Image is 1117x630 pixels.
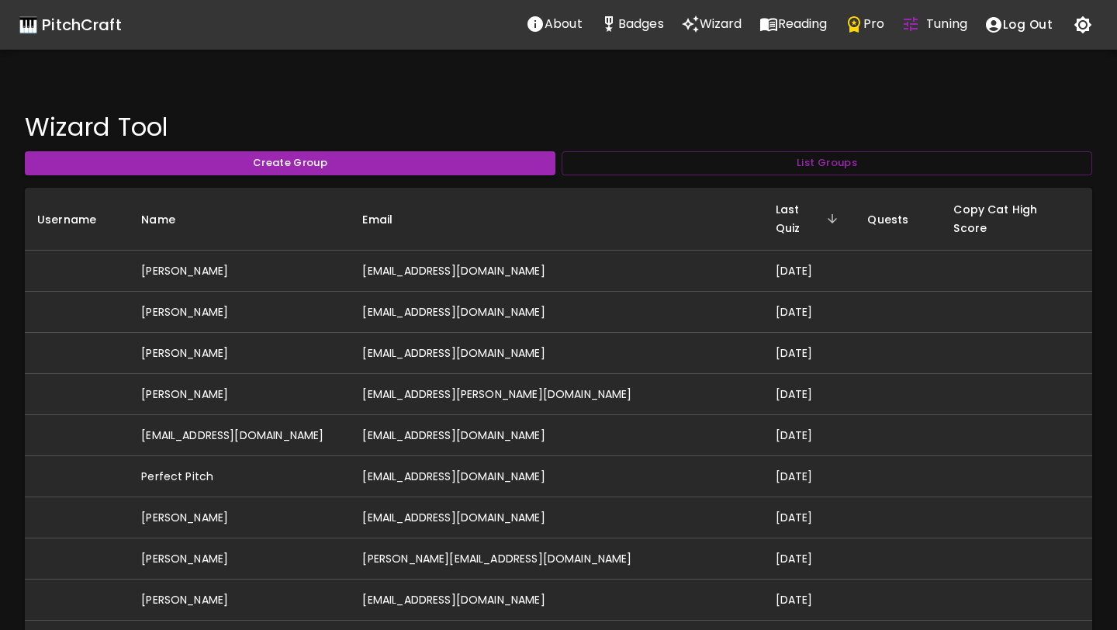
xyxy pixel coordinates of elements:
td: [DATE] [763,580,856,621]
td: [EMAIL_ADDRESS][DOMAIN_NAME] [350,251,763,292]
p: Reading [778,15,828,33]
p: Tuning [926,15,967,33]
a: 🎹 PitchCraft [19,12,122,37]
span: Name [141,210,195,229]
td: [DATE] [763,538,856,580]
span: Quests [867,210,929,229]
a: Reading [751,9,836,41]
td: [DATE] [763,497,856,538]
td: [EMAIL_ADDRESS][PERSON_NAME][DOMAIN_NAME] [350,374,763,415]
p: About [545,15,583,33]
td: [DATE] [763,251,856,292]
td: [EMAIL_ADDRESS][DOMAIN_NAME] [350,456,763,497]
td: [EMAIL_ADDRESS][DOMAIN_NAME] [129,415,350,456]
p: Wizard [700,15,742,33]
a: Pro [836,9,893,41]
td: [DATE] [763,374,856,415]
td: [PERSON_NAME] [129,251,350,292]
span: Username [37,210,116,229]
td: [DATE] [763,415,856,456]
td: [PERSON_NAME] [129,538,350,580]
td: [EMAIL_ADDRESS][DOMAIN_NAME] [350,292,763,333]
td: [DATE] [763,292,856,333]
a: Stats [591,9,673,41]
td: [DATE] [763,456,856,497]
a: Tuning Quiz [893,9,976,41]
td: [PERSON_NAME] [129,580,350,621]
td: [PERSON_NAME] [129,497,350,538]
button: Wizard [673,9,751,40]
a: Wizard [673,9,751,41]
span: Copy Cat High Score [953,200,1080,237]
td: [EMAIL_ADDRESS][DOMAIN_NAME] [350,415,763,456]
td: [PERSON_NAME] [129,374,350,415]
td: [EMAIL_ADDRESS][DOMAIN_NAME] [350,580,763,621]
td: [EMAIL_ADDRESS][DOMAIN_NAME] [350,333,763,374]
button: Reading [751,9,836,40]
td: [EMAIL_ADDRESS][DOMAIN_NAME] [350,497,763,538]
td: Perfect Pitch [129,456,350,497]
td: [DATE] [763,333,856,374]
button: List Groups [562,151,1092,175]
button: Stats [591,9,673,40]
button: Create Group [25,151,555,175]
button: Tuning Quiz [893,9,976,40]
button: Pro [836,9,893,40]
td: [PERSON_NAME][EMAIL_ADDRESS][DOMAIN_NAME] [350,538,763,580]
a: About [517,9,591,41]
span: Last Quiz [776,200,843,237]
span: Email [362,210,413,229]
h4: Wizard Tool [25,112,1092,143]
button: About [517,9,591,40]
td: [PERSON_NAME] [129,333,350,374]
button: account of current user [976,9,1061,41]
p: Badges [618,15,664,33]
td: [PERSON_NAME] [129,292,350,333]
p: Pro [863,15,884,33]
